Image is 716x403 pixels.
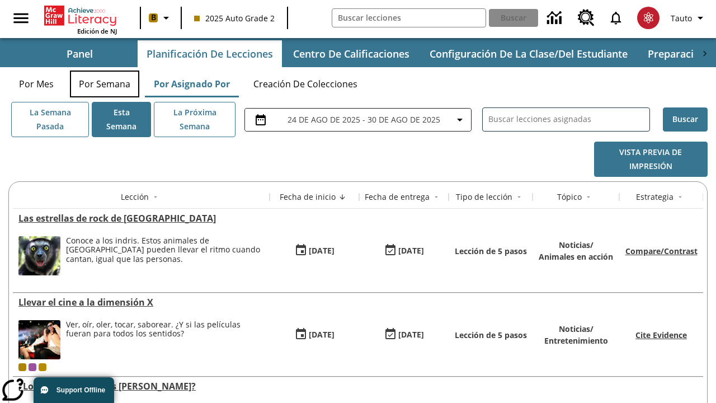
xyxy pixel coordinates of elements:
p: Lección de 5 pasos [455,245,527,257]
button: Boost El color de la clase es anaranjado claro. Cambiar el color de la clase. [144,8,177,28]
div: Conoce a los indris. Estos animales de Madagascar pueden llevar el ritmo cuando cantan, igual que... [66,236,264,275]
img: Un indri de brillantes ojos amarillos mira a la cámara. [18,236,60,275]
div: [DATE] [398,244,424,258]
a: Compare/Contrast [625,246,698,256]
button: Panel [23,40,135,67]
p: Animales en acción [539,251,613,263]
p: Noticias / [539,239,613,251]
div: OL 2025 Auto Grade 3 [29,363,36,371]
p: Noticias / [544,323,608,335]
div: Clase actual [18,363,26,371]
div: Subbarra de navegación [22,40,694,67]
button: Por semana [70,71,139,97]
div: New 2025 class [39,363,46,371]
a: Las estrellas de rock de Madagascar, Lecciones [18,212,264,224]
div: Portada [44,3,117,35]
img: avatar image [637,7,660,29]
a: Portada [44,4,117,27]
input: Buscar lecciones asignadas [488,111,649,128]
a: Notificaciones [601,3,630,32]
button: Buscar [663,107,708,132]
div: Fecha de inicio [280,191,336,203]
div: [DATE] [309,328,335,342]
span: Support Offline [56,386,105,394]
button: Abrir el menú lateral [4,2,37,35]
button: Sort [149,190,162,204]
div: Fecha de entrega [365,191,430,203]
button: Sort [673,190,687,204]
div: Ver, oír, oler, tocar, saborear. ¿Y si las películas fueran para todos los sentidos? [66,320,264,339]
button: Support Offline [34,377,114,403]
button: 08/27/25: Último día en que podrá accederse la lección [380,240,428,261]
button: Seleccione el intervalo de fechas opción del menú [249,113,467,126]
button: 08/27/25: Primer día en que estuvo disponible la lección [290,240,338,261]
div: Estrategia [636,191,673,203]
div: Llevar el cine a la dimensión X [18,296,264,308]
div: Tópico [557,191,582,203]
div: ¿Lo quieres con papas fritas? [18,380,264,392]
div: [DATE] [398,328,424,342]
img: El panel situado frente a los asientos rocía con agua nebulizada al feliz público en un cine equi... [18,320,60,359]
a: ¿Lo quieres con papas fritas?, Lecciones [18,380,264,392]
button: Por mes [8,71,64,97]
input: Buscar campo [332,9,486,27]
button: Perfil/Configuración [666,8,712,28]
div: Conoce a los indris. Estos animales de [GEOGRAPHIC_DATA] pueden llevar el ritmo cuando cantan, ig... [66,236,264,264]
button: Configuración de la clase/del estudiante [421,40,637,67]
div: Pestañas siguientes [694,40,716,67]
div: Lección [121,191,149,203]
button: Sort [430,190,443,204]
div: Tipo de lección [456,191,512,203]
span: B [151,11,156,25]
button: 08/18/25: Primer día en que estuvo disponible la lección [290,324,338,345]
button: Vista previa de impresión [594,142,708,177]
p: Lección de 5 pasos [455,329,527,341]
span: Tauto [671,12,692,24]
button: Sort [336,190,349,204]
div: [DATE] [309,244,335,258]
a: Cite Evidence [635,330,687,340]
button: Creación de colecciones [244,71,366,97]
span: 2025 Auto Grade 2 [194,12,275,24]
button: Sort [582,190,595,204]
button: Escoja un nuevo avatar [630,3,666,32]
button: La semana pasada [11,102,89,137]
button: Centro de calificaciones [284,40,418,67]
div: Las estrellas de rock de Madagascar [18,212,264,224]
button: Planificación de lecciones [138,40,282,67]
button: 08/24/25: Último día en que podrá accederse la lección [380,324,428,345]
div: Ver, oír, oler, tocar, saborear. ¿Y si las películas fueran para todos los sentidos? [66,320,264,359]
button: La próxima semana [154,102,235,137]
a: Llevar el cine a la dimensión X, Lecciones [18,296,264,308]
button: Sort [512,190,526,204]
svg: Collapse Date Range Filter [453,113,467,126]
button: Por asignado por [145,71,239,97]
p: Entretenimiento [544,335,608,346]
span: Edición de NJ [77,27,117,35]
a: Centro de información [540,3,571,34]
a: Centro de recursos, Se abrirá en una pestaña nueva. [571,3,601,33]
button: Esta semana [92,102,151,137]
span: 24 de ago de 2025 - 30 de ago de 2025 [288,114,440,125]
